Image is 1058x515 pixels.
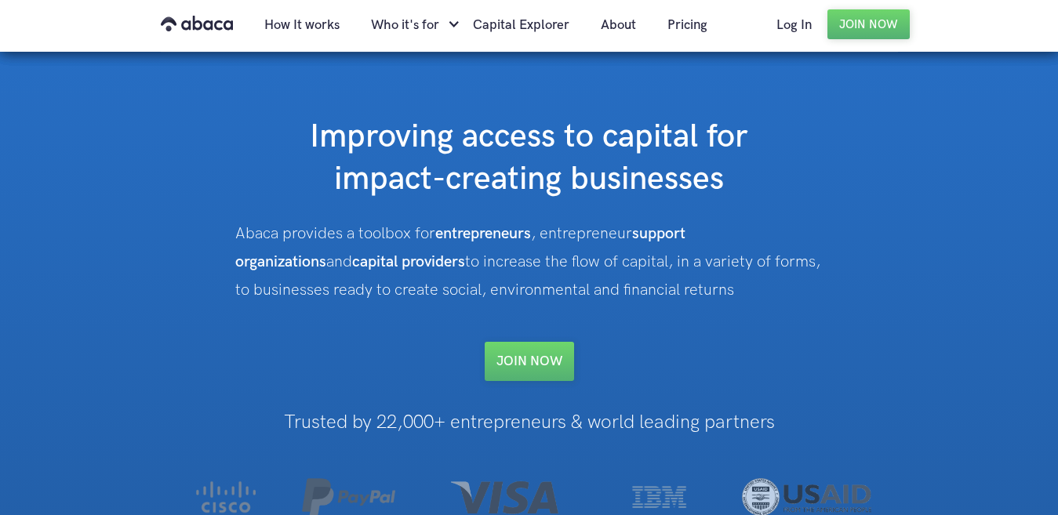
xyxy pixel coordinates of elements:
[435,224,531,243] strong: entrepreneurs
[352,252,465,271] strong: capital providers
[827,9,910,39] a: Join Now
[485,342,574,381] a: Join NOW
[235,219,823,304] div: Abaca provides a toolbox for , entrepreneur and to increase the flow of capital, in a variety of ...
[216,116,843,201] h1: Improving access to capital for impact-creating businesses
[158,412,899,433] h1: Trusted by 22,000+ entrepreneurs & world leading partners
